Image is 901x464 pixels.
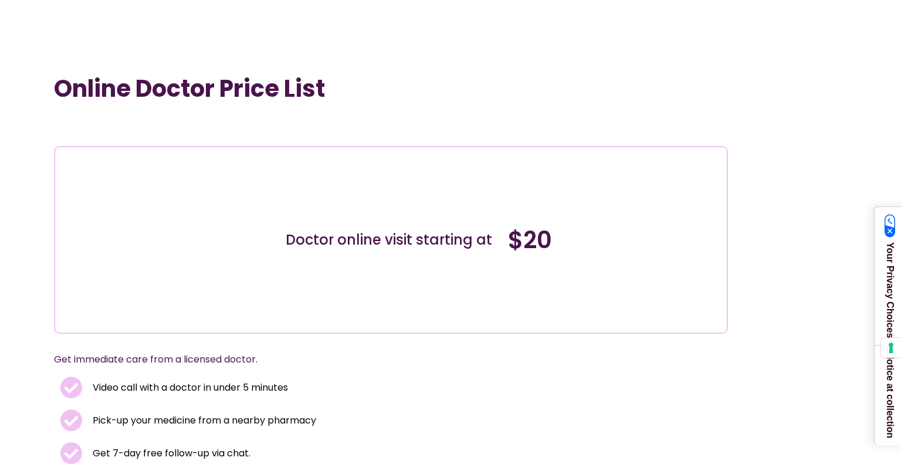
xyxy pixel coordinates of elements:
[90,380,288,396] span: Video call with a doctor in under 5 minutes
[54,74,728,103] h1: Online Doctor Price List
[63,120,239,134] iframe: Customer reviews powered by Trustpilot
[85,156,253,324] img: Illustration depicting a young woman in a casual outfit, engaged with her smartphone. She has a p...
[881,338,901,358] button: Your consent preferences for tracking technologies
[90,445,250,462] span: Get 7-day free follow-up via chat.
[286,231,496,249] div: Doctor online visit starting at
[54,351,700,368] p: Get immediate care from a licensed doctor.
[508,226,718,254] h4: $20
[90,412,316,429] span: Pick-up your medicine from a nearby pharmacy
